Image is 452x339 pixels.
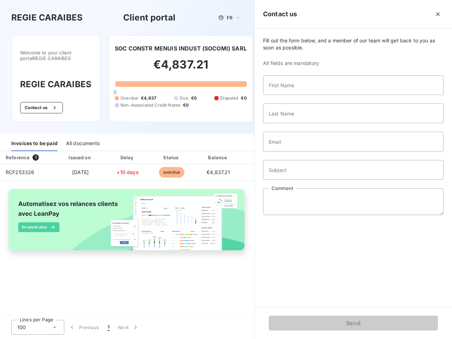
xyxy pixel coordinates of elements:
span: overdue [159,167,184,178]
span: €0 [241,95,246,101]
span: 0 [114,89,117,95]
span: Disputed [220,95,238,101]
span: 1 [32,154,39,161]
input: placeholder [263,103,444,123]
span: €0 [191,95,197,101]
div: Delay [108,154,148,161]
span: €4,837.21 [207,169,230,175]
span: Fill out the form below, and a member of our team will get back to you as soon as possible. [263,37,444,51]
input: placeholder [263,75,444,95]
img: banner [3,185,251,261]
input: placeholder [263,132,444,151]
h3: Client portal [123,11,176,24]
span: RCF253326 [6,169,34,175]
button: Next [114,320,143,335]
span: 1 [108,324,109,331]
span: +10 days [117,169,138,175]
button: Previous [64,320,103,335]
span: Due [180,95,188,101]
h6: SOC CONSTR MENUIS INDUST (SOCOMI) SARL [115,44,247,53]
span: €0 [183,102,189,108]
span: FR [227,15,232,20]
span: Welcome to your client portal REGIE CARAIBES [20,50,91,61]
div: Reference [6,155,30,160]
h3: REGIE CARAIBES [11,11,83,24]
button: 1 [103,320,114,335]
span: Non-Associated Credit Notes [120,102,180,108]
button: Contact us [20,102,63,113]
span: Overdue [120,95,138,101]
div: PDF [244,154,280,161]
input: placeholder [263,160,444,180]
button: Send [269,316,438,331]
span: All fields are mandatory [263,60,444,67]
div: Status [150,154,192,161]
h5: Contact us [263,9,297,19]
div: Balance [195,154,241,161]
span: [DATE] [72,169,89,175]
span: €4,837 [141,95,156,101]
h3: REGIE CARAIBES [20,78,91,91]
span: 100 [17,324,26,331]
h2: €4,837.21 [115,58,247,79]
div: Issued on [56,154,105,161]
div: Invoices to be paid [11,136,58,151]
div: All documents [66,136,100,151]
